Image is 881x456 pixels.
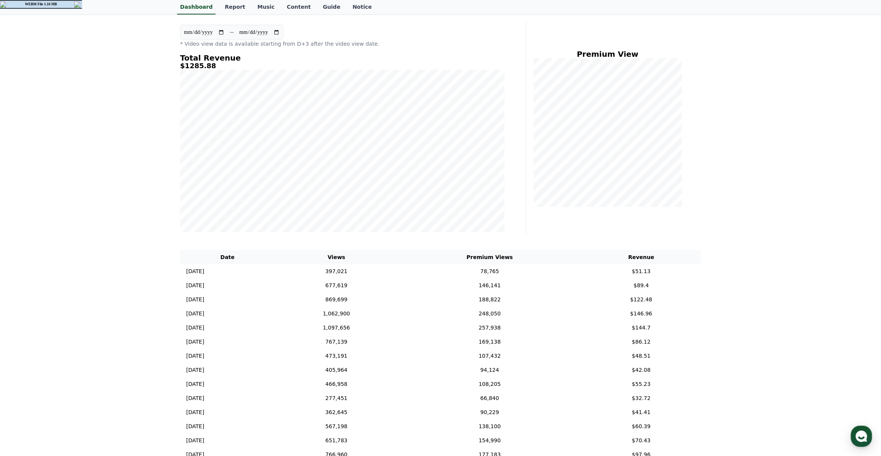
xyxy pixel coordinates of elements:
[275,419,398,434] td: 567,198
[186,366,204,374] p: [DATE]
[398,264,581,278] td: 78,765
[186,422,204,430] p: [DATE]
[186,380,204,388] p: [DATE]
[275,293,398,307] td: 869,699
[398,293,581,307] td: 188,822
[50,242,98,261] a: Messages
[581,278,701,293] td: $89.4
[275,307,398,321] td: 1,062,900
[275,363,398,377] td: 405,964
[180,250,275,264] th: Date
[275,405,398,419] td: 362,645
[186,296,204,304] p: [DATE]
[398,321,581,335] td: 257,938
[74,2,82,8] img: close16.png
[275,278,398,293] td: 677,619
[186,282,204,290] p: [DATE]
[398,363,581,377] td: 94,124
[186,267,204,275] p: [DATE]
[229,28,234,37] p: ~
[186,437,204,445] p: [DATE]
[19,253,33,259] span: Home
[398,250,581,264] th: Premium Views
[275,250,398,264] th: Views
[398,307,581,321] td: 248,050
[398,377,581,391] td: 108,205
[186,338,204,346] p: [DATE]
[186,352,204,360] p: [DATE]
[275,335,398,349] td: 767,139
[581,293,701,307] td: $122.48
[63,253,86,259] span: Messages
[186,394,204,402] p: [DATE]
[186,324,204,332] p: [DATE]
[275,349,398,363] td: 473,191
[98,242,146,261] a: Settings
[275,321,398,335] td: 1,097,656
[398,335,581,349] td: 169,138
[581,391,701,405] td: $32.72
[581,264,701,278] td: $51.13
[2,242,50,261] a: Home
[275,434,398,448] td: 651,783
[581,405,701,419] td: $41.41
[581,419,701,434] td: $60.39
[275,264,398,278] td: 397,021
[581,321,701,335] td: $144.7
[8,1,74,8] td: WEBM File 1.16 MB
[581,349,701,363] td: $48.51
[398,391,581,405] td: 66,840
[180,40,504,48] p: * Video view data is available starting from D+3 after the video view date.
[581,307,701,321] td: $146.96
[398,419,581,434] td: 138,100
[581,434,701,448] td: $70.43
[275,391,398,405] td: 277,451
[186,310,204,318] p: [DATE]
[581,363,701,377] td: $42.08
[113,253,131,259] span: Settings
[275,377,398,391] td: 466,958
[180,54,504,62] h4: Total Revenue
[532,50,683,58] h4: Premium View
[186,408,204,416] p: [DATE]
[398,405,581,419] td: 90,229
[581,335,701,349] td: $86.12
[180,62,504,70] h5: $1285.88
[398,278,581,293] td: 146,141
[581,250,701,264] th: Revenue
[581,377,701,391] td: $55.23
[398,434,581,448] td: 154,990
[398,349,581,363] td: 107,432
